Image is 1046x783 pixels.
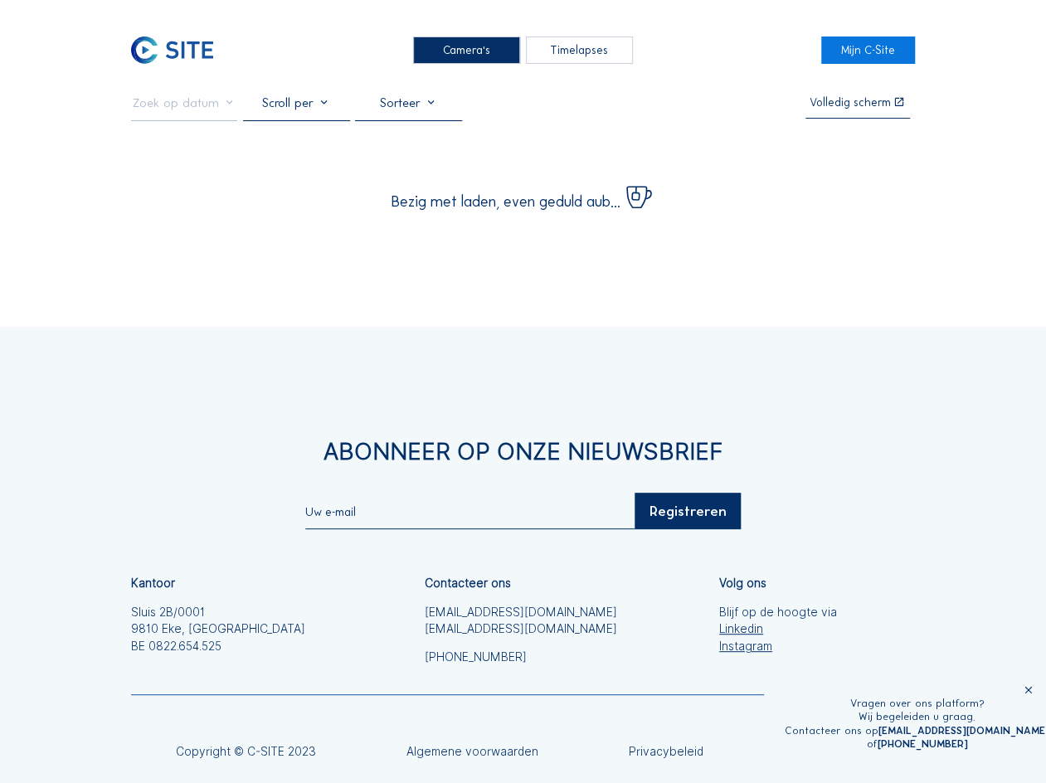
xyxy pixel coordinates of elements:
div: Sluis 2B/0001 9810 Eke, [GEOGRAPHIC_DATA] BE 0822.654.525 [131,604,305,655]
div: Volledig scherm [810,97,891,109]
div: Contacteer ons [425,578,511,590]
div: Timelapses [526,36,633,64]
a: [EMAIL_ADDRESS][DOMAIN_NAME] [425,620,617,638]
div: Blijf op de hoogte via [719,604,837,655]
div: Camera's [413,36,520,64]
a: [PHONE_NUMBER] [425,649,617,666]
a: Privacybeleid [629,747,703,758]
a: Algemene voorwaarden [406,747,538,758]
input: Uw e-mail [305,505,635,519]
a: Linkedin [719,620,837,638]
a: Instagram [719,638,837,655]
img: C-SITE Logo [131,36,213,64]
a: [PHONE_NUMBER] [877,737,967,750]
a: C-SITE Logo [131,36,225,64]
a: Mijn C-Site [821,36,915,64]
a: [EMAIL_ADDRESS][DOMAIN_NAME] [425,604,617,621]
input: Zoek op datum 󰅀 [131,95,238,110]
span: Bezig met laden, even geduld aub... [392,194,620,209]
div: Volg ons [719,578,766,590]
div: Abonneer op onze nieuwsbrief [131,440,916,464]
div: Copyright © C-SITE 2023 [176,747,316,758]
div: Kantoor [131,578,175,590]
div: Registreren [635,493,742,529]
